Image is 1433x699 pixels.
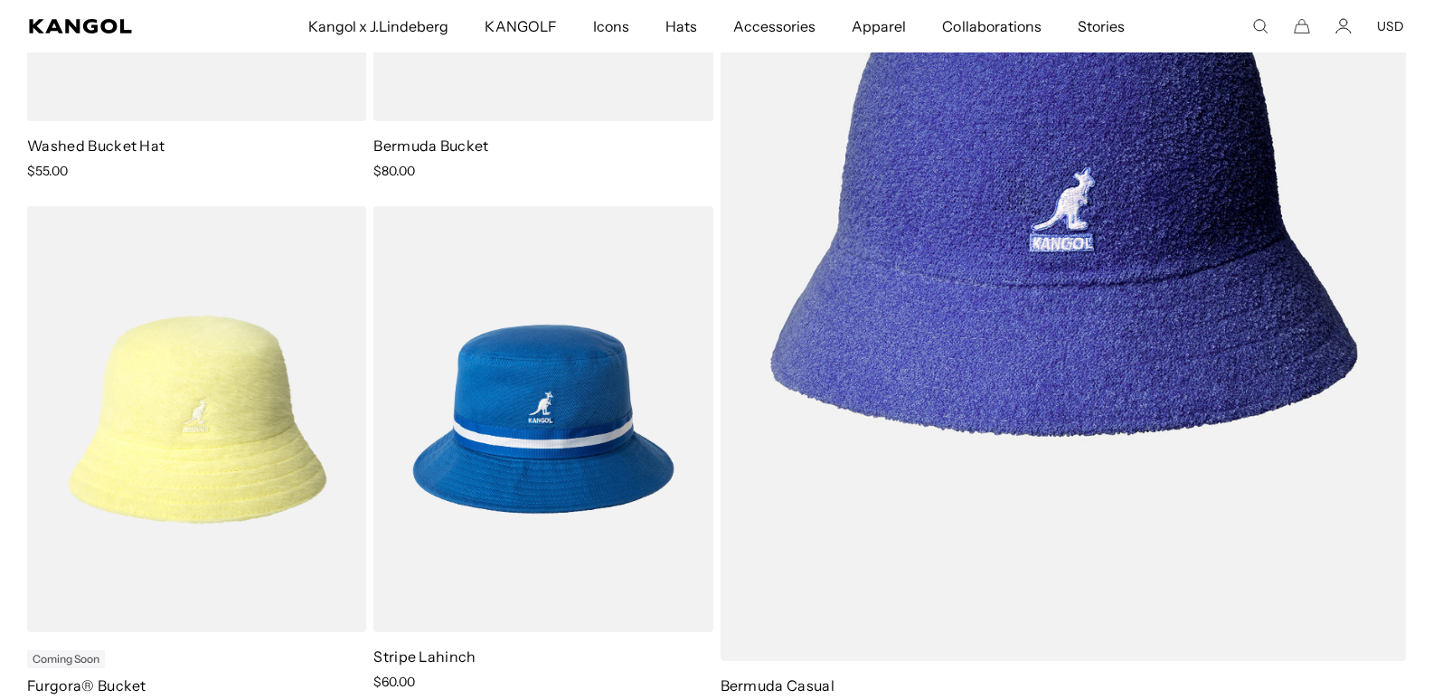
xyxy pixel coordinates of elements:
p: Bermuda Bucket [373,136,712,156]
p: Stripe Lahinch [373,647,712,666]
p: Furgora® Bucket [27,675,366,695]
a: Kangol [29,19,203,33]
p: Washed Bucket Hat [27,136,366,156]
img: color-butter-chiffon [27,206,366,632]
button: USD [1377,18,1404,34]
summary: Search here [1252,18,1268,34]
img: color-mykonos-blue [373,206,712,632]
a: Account [1335,18,1352,34]
button: Cart [1294,18,1310,34]
span: $60.00 [373,674,415,690]
span: $80.00 [373,163,415,179]
p: Bermuda Casual [721,675,1407,695]
span: $55.00 [27,163,68,179]
div: Coming Soon [27,650,105,668]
